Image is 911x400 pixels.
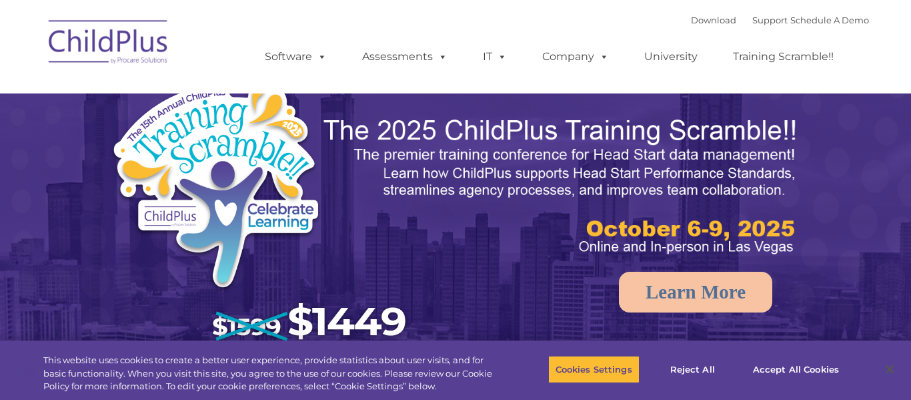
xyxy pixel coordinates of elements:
[720,43,847,70] a: Training Scramble!!
[349,43,461,70] a: Assessments
[529,43,622,70] a: Company
[691,15,869,25] font: |
[631,43,711,70] a: University
[752,15,788,25] a: Support
[619,272,772,313] a: Learn More
[651,355,734,383] button: Reject All
[43,354,501,393] div: This website uses cookies to create a better user experience, provide statistics about user visit...
[790,15,869,25] a: Schedule A Demo
[42,11,175,77] img: ChildPlus by Procare Solutions
[746,355,846,383] button: Accept All Cookies
[548,355,640,383] button: Cookies Settings
[470,43,520,70] a: IT
[251,43,340,70] a: Software
[691,15,736,25] a: Download
[875,355,904,384] button: Close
